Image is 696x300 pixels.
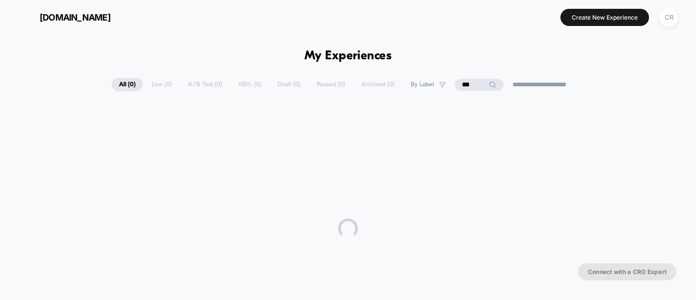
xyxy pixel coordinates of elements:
h1: My Experiences [304,49,392,63]
button: Connect with a CRO Expert [578,263,676,280]
span: [DOMAIN_NAME] [40,12,111,23]
button: [DOMAIN_NAME] [15,9,114,25]
div: CR [659,8,678,27]
span: By Label [411,81,434,88]
button: CR [656,7,681,27]
button: Create New Experience [560,9,649,26]
span: All ( 0 ) [112,78,143,91]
